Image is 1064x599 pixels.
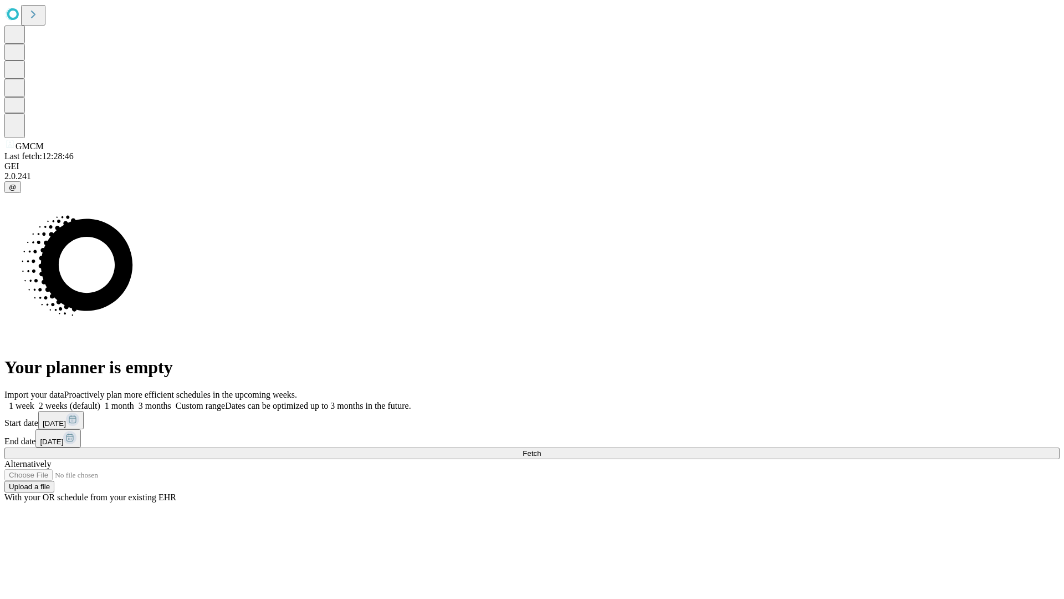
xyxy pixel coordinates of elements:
[4,411,1060,429] div: Start date
[35,429,81,448] button: [DATE]
[139,401,171,410] span: 3 months
[225,401,411,410] span: Dates can be optimized up to 3 months in the future.
[16,141,44,151] span: GMCM
[64,390,297,399] span: Proactively plan more efficient schedules in the upcoming weeks.
[176,401,225,410] span: Custom range
[4,357,1060,378] h1: Your planner is empty
[9,183,17,191] span: @
[9,401,34,410] span: 1 week
[4,161,1060,171] div: GEI
[4,429,1060,448] div: End date
[39,401,100,410] span: 2 weeks (default)
[4,448,1060,459] button: Fetch
[38,411,84,429] button: [DATE]
[4,151,74,161] span: Last fetch: 12:28:46
[105,401,134,410] span: 1 month
[4,171,1060,181] div: 2.0.241
[4,493,176,502] span: With your OR schedule from your existing EHR
[4,390,64,399] span: Import your data
[40,438,63,446] span: [DATE]
[4,181,21,193] button: @
[4,459,51,469] span: Alternatively
[523,449,541,458] span: Fetch
[43,419,66,428] span: [DATE]
[4,481,54,493] button: Upload a file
